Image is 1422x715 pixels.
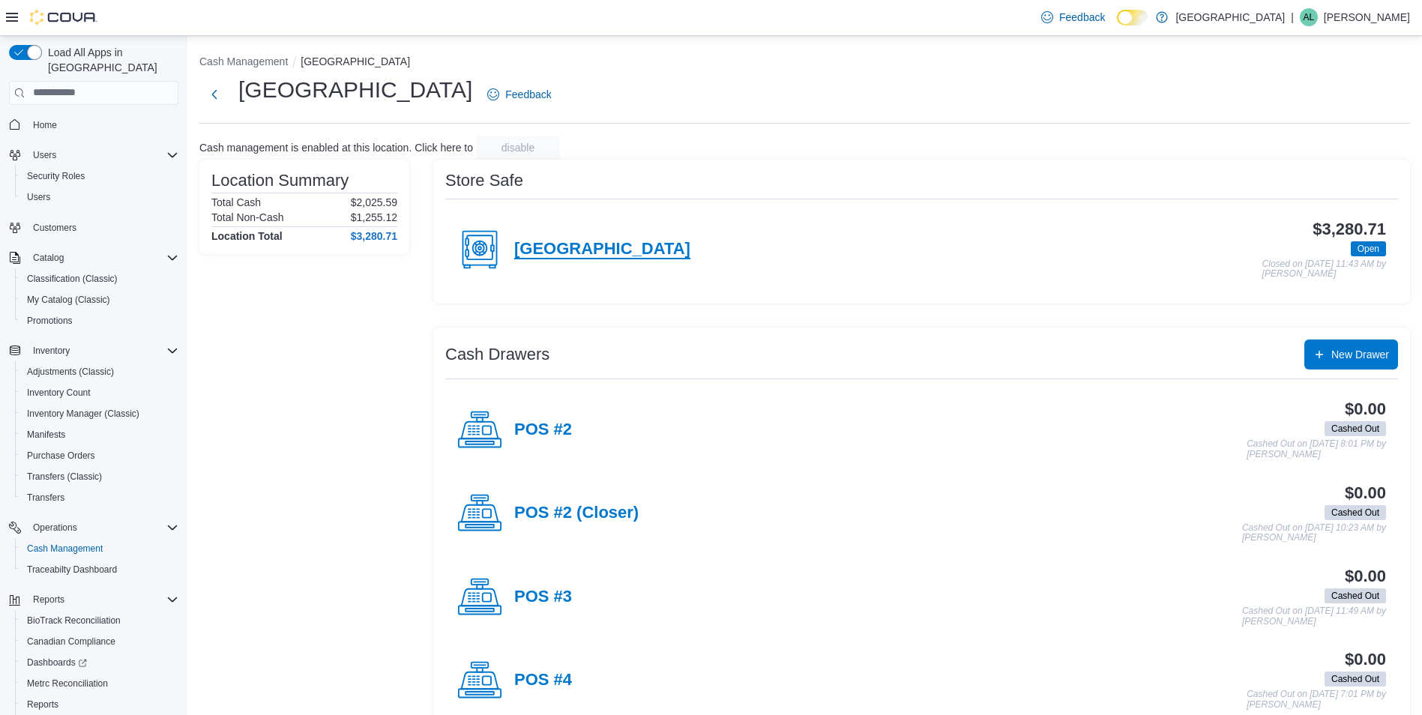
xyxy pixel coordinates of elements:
h3: $3,280.71 [1313,220,1386,238]
a: Promotions [21,312,79,330]
span: Traceabilty Dashboard [21,561,178,579]
span: Reports [33,594,64,606]
span: Customers [33,222,76,234]
span: Home [27,115,178,134]
a: Classification (Classic) [21,270,124,288]
button: Catalog [3,247,184,268]
span: Adjustments (Classic) [27,366,114,378]
button: My Catalog (Classic) [15,289,184,310]
a: Inventory Count [21,384,97,402]
span: Metrc Reconciliation [27,678,108,690]
span: Home [33,119,57,131]
a: Manifests [21,426,71,444]
button: BioTrack Reconciliation [15,610,184,631]
button: Inventory [3,340,184,361]
span: Inventory Manager (Classic) [21,405,178,423]
a: Users [21,188,56,206]
a: Reports [21,696,64,714]
span: Cash Management [21,540,178,558]
p: Cashed Out on [DATE] 11:49 AM by [PERSON_NAME] [1242,606,1386,627]
span: Traceabilty Dashboard [27,564,117,576]
span: BioTrack Reconciliation [21,612,178,630]
span: Cashed Out [1325,421,1386,436]
a: Dashboards [15,652,184,673]
button: disable [476,136,560,160]
span: Canadian Compliance [27,636,115,648]
h3: Location Summary [211,172,349,190]
button: Inventory [27,342,76,360]
a: Adjustments (Classic) [21,363,120,381]
button: Adjustments (Classic) [15,361,184,382]
p: $1,255.12 [351,211,397,223]
span: Users [27,146,178,164]
p: $2,025.59 [351,196,397,208]
p: Cashed Out on [DATE] 8:01 PM by [PERSON_NAME] [1247,439,1386,459]
span: Purchase Orders [21,447,178,465]
h4: [GEOGRAPHIC_DATA] [514,240,690,259]
span: Cashed Out [1331,506,1379,519]
h3: Cash Drawers [445,346,549,363]
span: Reports [21,696,178,714]
button: Cash Management [15,538,184,559]
button: Classification (Classic) [15,268,184,289]
span: Customers [27,218,178,237]
span: Dashboards [27,657,87,669]
button: New Drawer [1304,340,1398,369]
span: Cashed Out [1325,672,1386,687]
span: Manifests [21,426,178,444]
a: BioTrack Reconciliation [21,612,127,630]
span: Inventory [27,342,178,360]
span: New Drawer [1331,347,1389,362]
a: Feedback [481,79,557,109]
span: Security Roles [27,170,85,182]
p: Cashed Out on [DATE] 7:01 PM by [PERSON_NAME] [1247,690,1386,710]
span: Operations [27,519,178,537]
span: Feedback [1059,10,1105,25]
button: Operations [3,517,184,538]
button: Reports [15,694,184,715]
span: Promotions [21,312,178,330]
a: Security Roles [21,167,91,185]
button: Operations [27,519,83,537]
button: Security Roles [15,166,184,187]
span: Purchase Orders [27,450,95,462]
p: Cashed Out on [DATE] 10:23 AM by [PERSON_NAME] [1242,523,1386,543]
span: AL [1304,8,1315,26]
span: Users [21,188,178,206]
button: Traceabilty Dashboard [15,559,184,580]
nav: An example of EuiBreadcrumbs [199,54,1410,72]
span: Inventory [33,345,70,357]
span: Cashed Out [1325,588,1386,603]
button: [GEOGRAPHIC_DATA] [301,55,410,67]
span: Reports [27,591,178,609]
button: Customers [3,217,184,238]
h1: [GEOGRAPHIC_DATA] [238,75,472,105]
input: Dark Mode [1117,10,1148,25]
button: Users [27,146,62,164]
span: Cashed Out [1331,422,1379,435]
button: Users [15,187,184,208]
h3: $0.00 [1345,651,1386,669]
span: Dashboards [21,654,178,672]
button: Inventory Manager (Classic) [15,403,184,424]
span: Cashed Out [1331,672,1379,686]
span: Reports [27,699,58,711]
span: disable [501,140,534,155]
button: Catalog [27,249,70,267]
a: Home [27,116,63,134]
button: Reports [27,591,70,609]
button: Inventory Count [15,382,184,403]
a: My Catalog (Classic) [21,291,116,309]
button: Next [199,79,229,109]
h4: POS #4 [514,671,572,690]
span: Canadian Compliance [21,633,178,651]
a: Dashboards [21,654,93,672]
span: Inventory Manager (Classic) [27,408,139,420]
h4: $3,280.71 [351,230,397,242]
h6: Total Non-Cash [211,211,284,223]
span: Transfers (Classic) [21,468,178,486]
span: Metrc Reconciliation [21,675,178,693]
span: Manifests [27,429,65,441]
span: My Catalog (Classic) [27,294,110,306]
